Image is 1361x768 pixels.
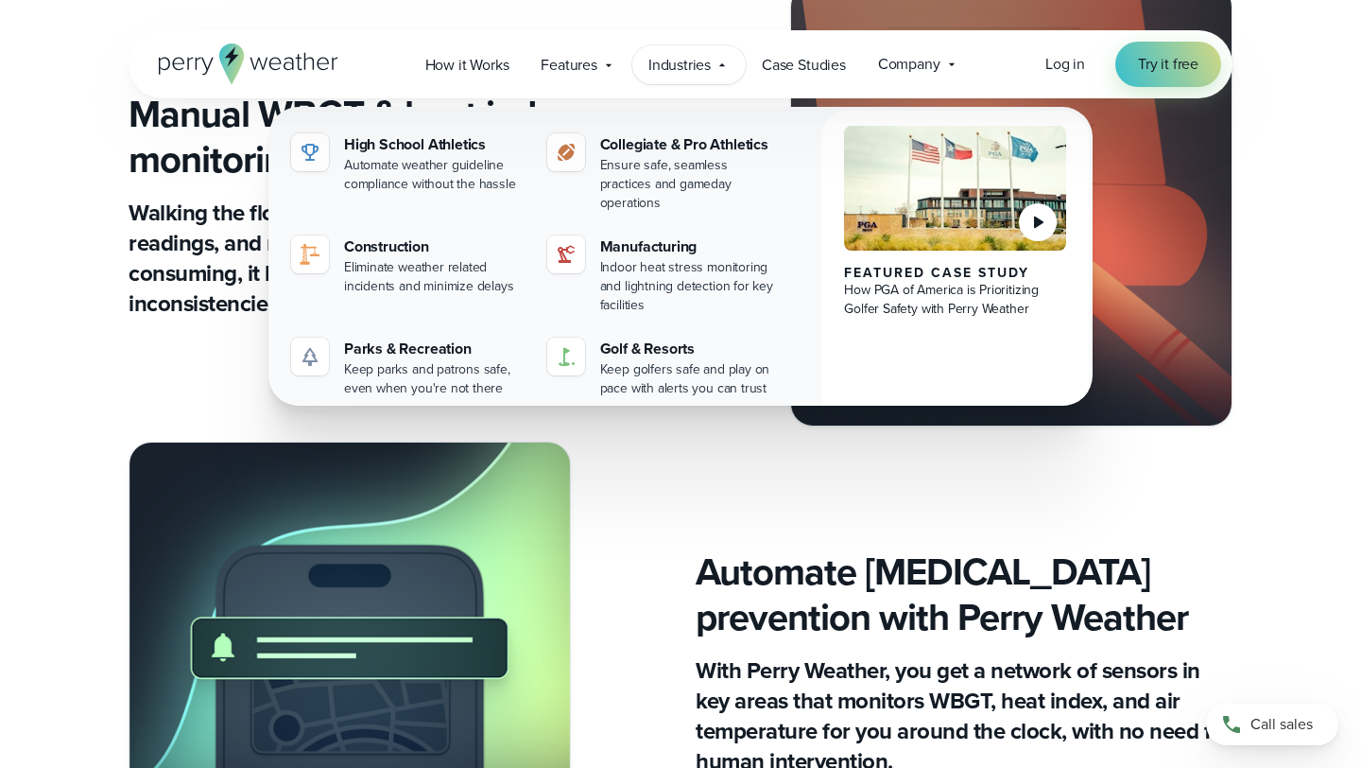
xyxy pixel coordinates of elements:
div: Ensure safe, seamless practices and gameday operations [600,156,781,213]
img: proathletics-icon@2x-1.svg [555,141,577,164]
a: Golf & Resorts Keep golfers safe and play on pace with alerts you can trust [540,330,788,406]
a: How it Works [409,45,525,84]
img: golf-iconV2.svg [555,345,577,368]
span: Industries [648,54,711,77]
div: How PGA of America is Prioritizing Golfer Safety with Perry Weather [844,281,1066,319]
img: parks-icon-grey.svg [299,345,321,368]
img: PGA of America [844,126,1066,251]
div: Keep golfers safe and play on pace with alerts you can trust [600,360,781,398]
img: construction perry weather [299,243,321,266]
a: Try it free [1115,42,1221,87]
div: Manufacturing [600,236,781,258]
div: Parks & Recreation [344,338,525,360]
div: Golf & Resorts [600,338,781,360]
div: Eliminate weather related incidents and minimize delays [344,258,525,296]
h3: Automate [MEDICAL_DATA] prevention with Perry Weather [696,550,1232,640]
a: Call sales [1206,704,1338,745]
span: Features [541,54,597,77]
a: Manufacturing Indoor heat stress monitoring and lightning detection for key facilities [540,228,788,323]
img: mining-icon@2x.svg [555,243,577,266]
div: Indoor heat stress monitoring and lightning detection for key facilities [600,258,781,315]
span: Log in [1045,53,1085,75]
span: How it Works [425,54,509,77]
span: Case Studies [762,54,846,77]
div: Collegiate & Pro Athletics [600,133,781,156]
a: High School Athletics Automate weather guideline compliance without the hassle [284,126,532,201]
a: construction perry weather Construction Eliminate weather related incidents and minimize delays [284,228,532,304]
a: PGA of America Featured Case Study How PGA of America is Prioritizing Golfer Safety with Perry We... [821,111,1089,421]
h3: Manual WBGT & heat index monitoring is a drag [129,92,665,183]
div: Featured Case Study [844,266,1066,281]
span: Call sales [1250,713,1313,736]
span: Company [878,53,940,76]
div: Keep parks and patrons safe, even when you're not there [344,360,525,398]
img: highschool-icon.svg [299,141,321,164]
div: Construction [344,236,525,258]
a: Parks & Recreation Keep parks and patrons safe, even when you're not there [284,330,532,406]
span: Try it free [1138,53,1198,76]
div: Automate weather guideline compliance without the hassle [344,156,525,194]
a: Log in [1045,53,1085,76]
a: Case Studies [746,45,862,84]
h3: Walking the floor with a handheld device, jotting down readings, and manually logging results isn... [129,198,665,319]
a: Collegiate & Pro Athletics Ensure safe, seamless practices and gameday operations [540,126,788,220]
div: High School Athletics [344,133,525,156]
